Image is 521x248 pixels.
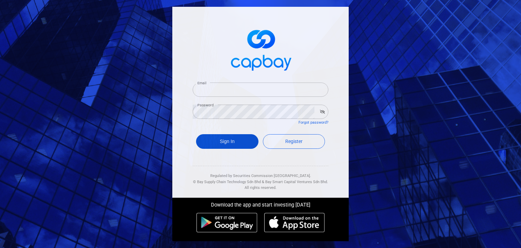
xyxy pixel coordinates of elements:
[197,103,214,108] label: Password
[193,166,328,191] div: Regulated by Securities Commission [GEOGRAPHIC_DATA]. & All rights reserved.
[167,198,354,209] div: Download the app and start investing [DATE]
[197,81,206,86] label: Email
[227,24,294,74] img: logo
[264,213,325,232] img: ios
[285,139,303,144] span: Register
[193,180,261,184] span: © Bay Supply Chain Technology Sdn Bhd
[196,134,258,149] button: Sign In
[298,120,328,125] a: Forgot password?
[263,134,325,149] a: Register
[265,180,328,184] span: Bay Smart Capital Ventures Sdn Bhd.
[196,213,257,232] img: android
